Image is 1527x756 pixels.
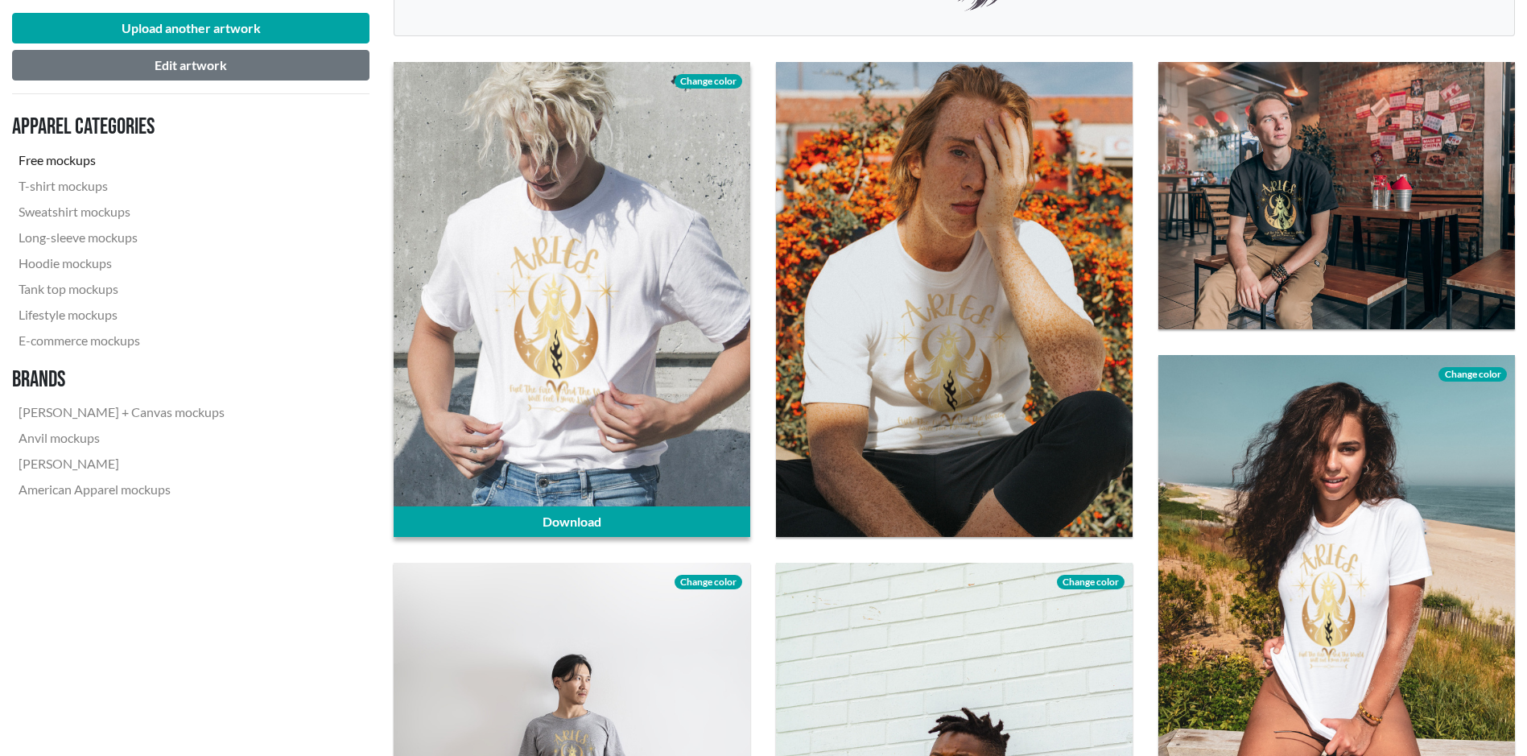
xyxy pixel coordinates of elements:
[12,114,231,141] h3: Apparel categories
[1057,575,1125,589] span: Change color
[12,276,231,302] a: Tank top mockups
[1438,367,1506,382] span: Change color
[12,425,231,451] a: Anvil mockups
[12,50,369,81] button: Edit artwork
[12,399,231,425] a: [PERSON_NAME] + Canvas mockups
[12,199,231,225] a: Sweatshirt mockups
[12,173,231,199] a: T-shirt mockups
[12,328,231,353] a: E-commerce mockups
[394,506,750,537] a: Download
[12,451,231,477] a: [PERSON_NAME]
[675,74,742,89] span: Change color
[12,302,231,328] a: Lifestyle mockups
[12,13,369,43] button: Upload another artwork
[12,477,231,502] a: American Apparel mockups
[675,575,742,589] span: Change color
[12,366,231,394] h3: Brands
[12,250,231,276] a: Hoodie mockups
[12,225,231,250] a: Long-sleeve mockups
[12,147,231,173] a: Free mockups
